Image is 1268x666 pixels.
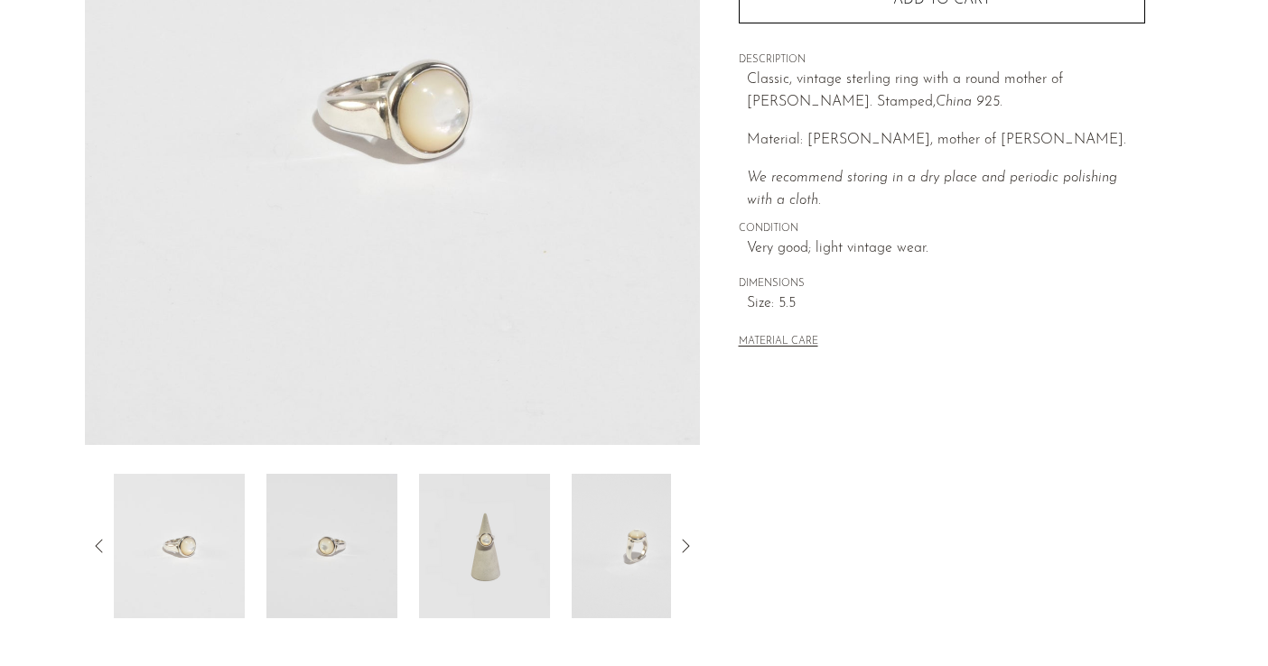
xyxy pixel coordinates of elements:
[747,292,1145,316] span: Size: 5.5
[747,129,1145,153] p: Material: [PERSON_NAME], mother of [PERSON_NAME].
[114,474,245,618] img: Round Mother of Pearl Ring
[266,474,397,618] img: Round Mother of Pearl Ring
[572,474,703,618] img: Round Mother of Pearl Ring
[747,237,1145,261] span: Very good; light vintage wear.
[747,69,1145,115] p: Classic, vintage sterling ring with a round mother of [PERSON_NAME]. Stamped,
[739,52,1145,69] span: DESCRIPTION
[739,221,1145,237] span: CONDITION
[936,95,1002,109] em: China 925.
[419,474,550,618] img: Round Mother of Pearl Ring
[747,171,1117,208] i: We recommend storing in a dry place and periodic polishing with a cloth.
[739,276,1145,292] span: DIMENSIONS
[739,336,818,349] button: MATERIAL CARE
